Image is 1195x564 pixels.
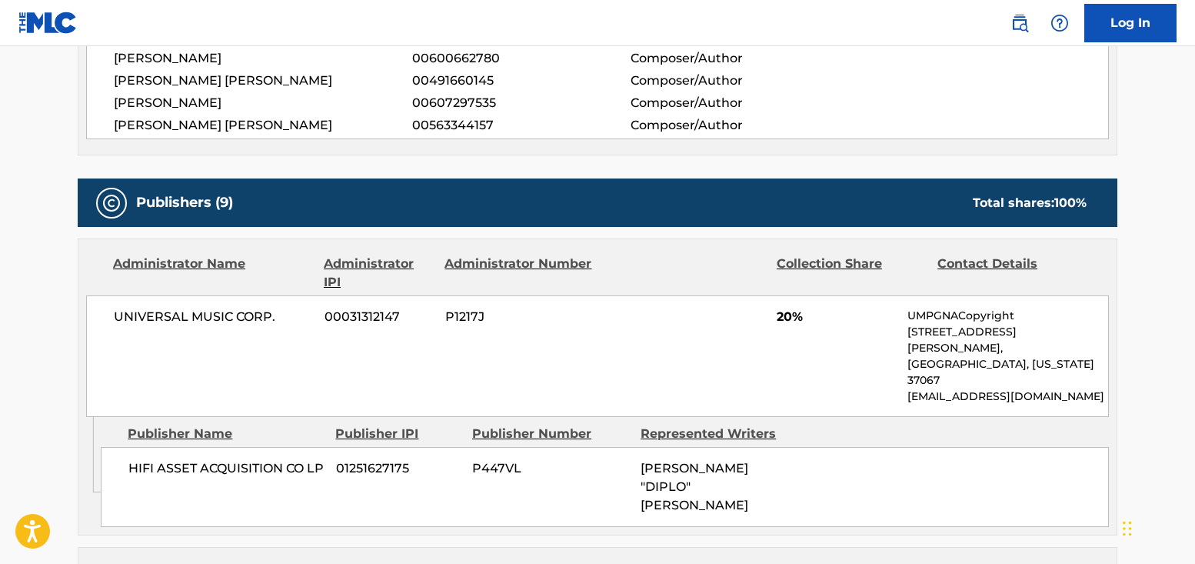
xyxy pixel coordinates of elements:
[412,94,631,112] span: 00607297535
[631,94,830,112] span: Composer/Author
[444,255,594,292] div: Administrator Number
[128,425,324,443] div: Publisher Name
[907,308,1108,324] p: UMPGNACopyright
[412,49,631,68] span: 00600662780
[631,49,830,68] span: Composer/Author
[1050,14,1069,32] img: help
[631,116,830,135] span: Composer/Author
[113,255,312,292] div: Administrator Name
[114,116,412,135] span: [PERSON_NAME] [PERSON_NAME]
[641,425,797,443] div: Represented Writers
[102,194,121,212] img: Publishers
[1054,195,1087,210] span: 100 %
[114,94,412,112] span: [PERSON_NAME]
[1004,8,1035,38] a: Public Search
[445,308,594,326] span: P1217J
[1118,490,1195,564] iframe: Chat Widget
[973,194,1087,212] div: Total shares:
[114,72,412,90] span: [PERSON_NAME] [PERSON_NAME]
[114,308,313,326] span: UNIVERSAL MUSIC CORP.
[412,116,631,135] span: 00563344157
[18,12,78,34] img: MLC Logo
[1084,4,1177,42] a: Log In
[777,255,926,292] div: Collection Share
[631,72,830,90] span: Composer/Author
[1010,14,1029,32] img: search
[472,459,629,478] span: P447VL
[335,425,461,443] div: Publisher IPI
[114,49,412,68] span: [PERSON_NAME]
[136,194,233,212] h5: Publishers (9)
[907,356,1108,389] p: [GEOGRAPHIC_DATA], [US_STATE] 37067
[472,425,629,443] div: Publisher Number
[325,308,434,326] span: 00031312147
[777,308,896,326] span: 20%
[336,459,461,478] span: 01251627175
[128,459,325,478] span: HIFI ASSET ACQUISITION CO LP
[907,324,1108,356] p: [STREET_ADDRESS][PERSON_NAME],
[641,461,748,512] span: [PERSON_NAME] "DIPLO" [PERSON_NAME]
[907,389,1108,405] p: [EMAIL_ADDRESS][DOMAIN_NAME]
[1044,8,1075,38] div: Help
[1123,506,1132,552] div: Drag
[324,255,433,292] div: Administrator IPI
[412,72,631,90] span: 00491660145
[937,255,1087,292] div: Contact Details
